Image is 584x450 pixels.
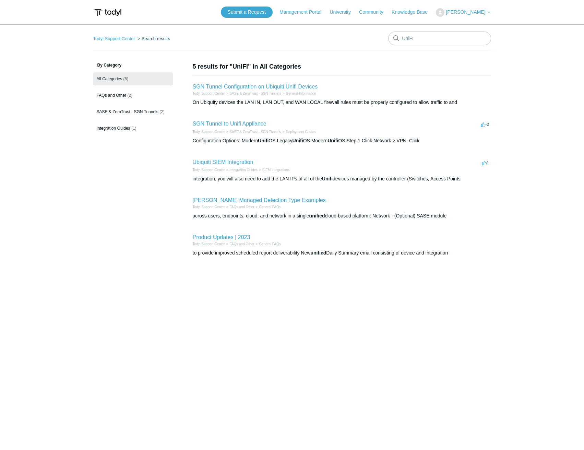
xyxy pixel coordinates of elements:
a: Ubiquiti SIEM Integration [193,159,253,165]
a: SGN Tunnel to Unifi Appliance [193,121,266,127]
span: (1) [131,126,136,131]
span: (2) [128,93,133,98]
a: Todyl Support Center [193,92,225,95]
li: SASE & ZeroTrust - SGN Tunnels [225,129,281,134]
em: unified [309,213,325,218]
a: SASE & ZeroTrust - SGN Tunnels [229,92,281,95]
em: Unifi [327,138,338,143]
a: FAQs and Other [229,205,254,209]
span: (2) [159,109,165,114]
li: Todyl Support Center [193,91,225,96]
a: Integration Guides [229,168,258,172]
a: Submit a Request [221,7,273,18]
a: All Categories (5) [93,72,173,85]
li: FAQs and Other [225,204,254,210]
a: Todyl Support Center [93,36,135,41]
a: SASE & ZeroTrust - SGN Tunnels [229,130,281,134]
a: Todyl Support Center [193,242,225,246]
a: Integration Guides (1) [93,122,173,135]
a: Product Updates | 2023 [193,234,250,240]
em: Unifi [258,138,269,143]
li: Todyl Support Center [193,167,225,173]
span: [PERSON_NAME] [446,9,485,15]
a: Deployment Guides [286,130,316,134]
li: SIEM Integrations [258,167,289,173]
span: Integration Guides [97,126,130,131]
span: FAQs and Other [97,93,127,98]
li: Search results [136,36,170,41]
a: SASE & ZeroTrust - SGN Tunnels (2) [93,105,173,118]
li: General FAQs [254,241,281,247]
div: across users, endpoints, cloud, and network in a single cloud-based platform: Network - (Optional... [193,212,491,220]
li: Todyl Support Center [193,241,225,247]
a: SIEM Integrations [262,168,289,172]
span: All Categories [97,76,122,81]
li: General Information [281,91,316,96]
h3: By Category [93,62,173,68]
a: Todyl Support Center [193,205,225,209]
a: General FAQs [259,242,281,246]
em: unified [310,250,326,256]
span: 1 [482,160,489,165]
a: Community [359,9,390,16]
li: SASE & ZeroTrust - SGN Tunnels [225,91,281,96]
a: Knowledge Base [392,9,434,16]
button: [PERSON_NAME] [436,8,491,17]
span: -2 [481,122,489,127]
a: Todyl Support Center [193,130,225,134]
a: Todyl Support Center [193,168,225,172]
a: General FAQs [259,205,281,209]
li: Deployment Guides [281,129,316,134]
li: General FAQs [254,204,281,210]
span: SASE & ZeroTrust - SGN Tunnels [97,109,158,114]
li: Integration Guides [225,167,258,173]
a: FAQs and Other [229,242,254,246]
div: to provide improved scheduled report deliverability New Daily Summary email consisting of device ... [193,249,491,257]
div: Configuration Options: Modern OS Legacy OS Modern OS Step 1 Click Network > VPN. Click [193,137,491,144]
em: Unifi [293,138,303,143]
h1: 5 results for "UniFI" in All Categories [193,62,491,71]
a: FAQs and Other (2) [93,89,173,102]
li: FAQs and Other [225,241,254,247]
img: Todyl Support Center Help Center home page [93,6,122,19]
li: Todyl Support Center [193,129,225,134]
a: University [330,9,357,16]
li: Todyl Support Center [93,36,136,41]
a: Management Portal [279,9,328,16]
li: Todyl Support Center [193,204,225,210]
span: (5) [123,76,129,81]
a: SGN Tunnel Configuration on Ubiquiti Unifi Devices [193,84,318,90]
div: integration, you will also need to add the LAN IPs of all of the devices managed by the controlle... [193,175,491,182]
input: Search [388,32,491,45]
a: General Information [286,92,316,95]
a: [PERSON_NAME] Managed Detection Type Examples [193,197,326,203]
em: Unifi [322,176,333,181]
div: On Ubiquity devices the LAN IN, LAN OUT, and WAN LOCAL firewall rules must be properly configured... [193,99,491,106]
